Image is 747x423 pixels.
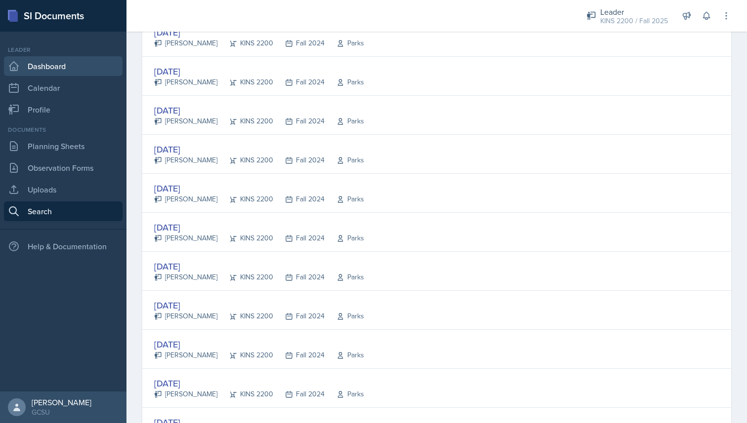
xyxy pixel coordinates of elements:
div: Fall 2024 [273,272,325,282]
div: Parks [325,389,364,399]
div: Parks [325,38,364,48]
div: [PERSON_NAME] [154,194,217,204]
a: Profile [4,100,123,119]
a: Search [4,201,123,221]
div: KINS 2200 [217,350,273,360]
div: Parks [325,233,364,243]
div: Documents [4,125,123,134]
div: [DATE] [154,260,364,273]
div: [PERSON_NAME] [154,350,217,360]
a: Calendar [4,78,123,98]
div: Fall 2024 [273,194,325,204]
div: [DATE] [154,182,364,195]
div: KINS 2200 [217,311,273,321]
div: Fall 2024 [273,116,325,126]
div: Fall 2024 [273,350,325,360]
div: [PERSON_NAME] [154,311,217,321]
div: KINS 2200 [217,272,273,282]
div: [DATE] [154,26,364,39]
div: Parks [325,350,364,360]
div: Fall 2024 [273,233,325,243]
div: [PERSON_NAME] [154,116,217,126]
div: Parks [325,155,364,165]
div: KINS 2200 [217,116,273,126]
div: [PERSON_NAME] [154,155,217,165]
div: [PERSON_NAME] [154,38,217,48]
div: [DATE] [154,65,364,78]
a: Observation Forms [4,158,123,178]
div: [DATE] [154,299,364,312]
div: [DATE] [154,104,364,117]
div: [PERSON_NAME] [154,233,217,243]
div: Fall 2024 [273,311,325,321]
div: [DATE] [154,377,364,390]
div: Parks [325,311,364,321]
a: Uploads [4,180,123,199]
div: [DATE] [154,338,364,351]
a: Planning Sheets [4,136,123,156]
div: Fall 2024 [273,389,325,399]
div: [PERSON_NAME] [154,272,217,282]
div: Leader [600,6,668,18]
div: KINS 2200 [217,194,273,204]
a: Dashboard [4,56,123,76]
div: KINS 2200 [217,233,273,243]
div: KINS 2200 [217,38,273,48]
div: [DATE] [154,143,364,156]
div: Parks [325,77,364,87]
div: [DATE] [154,221,364,234]
div: Help & Documentation [4,236,123,256]
div: Fall 2024 [273,77,325,87]
div: Parks [325,116,364,126]
div: GCSU [32,407,91,417]
div: Fall 2024 [273,38,325,48]
div: KINS 2200 [217,389,273,399]
div: Leader [4,45,123,54]
div: KINS 2200 [217,155,273,165]
div: Fall 2024 [273,155,325,165]
div: [PERSON_NAME] [154,77,217,87]
div: KINS 2200 / Fall 2025 [600,16,668,26]
div: [PERSON_NAME] [154,389,217,399]
div: KINS 2200 [217,77,273,87]
div: Parks [325,272,364,282]
div: Parks [325,194,364,204]
div: [PERSON_NAME] [32,397,91,407]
